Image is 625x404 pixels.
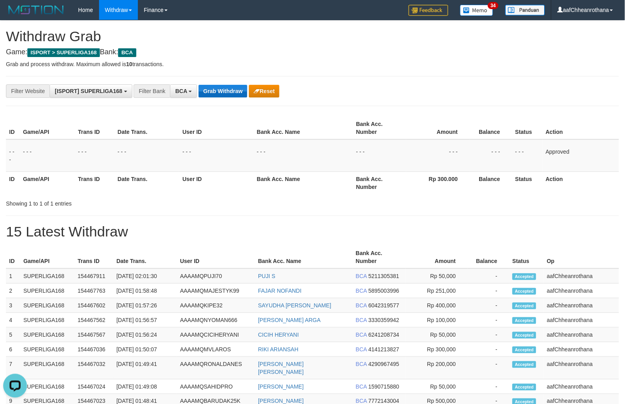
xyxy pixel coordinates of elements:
[20,379,75,394] td: SUPERLIGA168
[512,361,536,368] span: Accepted
[113,284,177,298] td: [DATE] 01:58:48
[6,48,619,56] h4: Game: Bank:
[55,88,122,94] span: [ISPORT] SUPERLIGA168
[460,5,493,16] img: Button%20Memo.svg
[258,317,321,323] a: [PERSON_NAME] ARGA
[75,139,115,172] td: - - -
[113,379,177,394] td: [DATE] 01:49:08
[6,313,20,328] td: 4
[544,328,619,342] td: aafChheanrothana
[179,172,254,194] th: User ID
[177,379,255,394] td: AAAAMQSAHIDPRO
[113,269,177,284] td: [DATE] 02:01:30
[512,273,536,280] span: Accepted
[20,357,75,379] td: SUPERLIGA168
[75,328,113,342] td: 154467567
[356,302,367,309] span: BCA
[356,288,367,294] span: BCA
[258,273,275,279] a: PUJI S
[75,246,113,269] th: Trans ID
[544,269,619,284] td: aafChheanrothana
[6,269,20,284] td: 1
[356,273,367,279] span: BCA
[512,303,536,309] span: Accepted
[113,246,177,269] th: Date Trans.
[468,313,509,328] td: -
[20,328,75,342] td: SUPERLIGA168
[177,328,255,342] td: AAAAMQCICIHERYANI
[512,288,536,295] span: Accepted
[6,84,50,98] div: Filter Website
[75,172,115,194] th: Trans ID
[75,342,113,357] td: 154467036
[6,246,20,269] th: ID
[353,139,407,172] td: - - -
[6,60,619,68] p: Grab and process withdraw. Maximum allowed is transactions.
[254,117,353,139] th: Bank Acc. Name
[543,139,619,172] td: Approved
[134,84,170,98] div: Filter Bank
[6,224,619,240] h1: 15 Latest Withdraw
[405,342,468,357] td: Rp 300,000
[512,384,536,391] span: Accepted
[369,302,399,309] span: Copy 6042319577 to clipboard
[75,298,113,313] td: 154467602
[470,117,512,139] th: Balance
[6,117,20,139] th: ID
[113,328,177,342] td: [DATE] 01:56:24
[369,332,399,338] span: Copy 6241208734 to clipboard
[369,317,399,323] span: Copy 3330359942 to clipboard
[177,357,255,379] td: AAAAMQRONALDANES
[405,298,468,313] td: Rp 400,000
[258,332,299,338] a: CICIH HERYANI
[356,317,367,323] span: BCA
[6,357,20,379] td: 7
[543,117,619,139] th: Action
[406,172,470,194] th: Rp 300.000
[199,85,247,97] button: Grab Withdraw
[254,172,353,194] th: Bank Acc. Name
[405,269,468,284] td: Rp 50,000
[75,357,113,379] td: 154467032
[20,269,75,284] td: SUPERLIGA168
[405,379,468,394] td: Rp 50,000
[356,346,367,353] span: BCA
[113,357,177,379] td: [DATE] 01:49:41
[75,313,113,328] td: 154467562
[544,298,619,313] td: aafChheanrothana
[175,88,187,94] span: BCA
[353,117,407,139] th: Bank Acc. Number
[543,172,619,194] th: Action
[468,284,509,298] td: -
[6,29,619,44] h1: Withdraw Grab
[512,117,543,139] th: Status
[468,357,509,379] td: -
[468,246,509,269] th: Balance
[115,139,180,172] td: - - -
[369,288,399,294] span: Copy 5895003996 to clipboard
[20,172,75,194] th: Game/API
[369,361,399,367] span: Copy 4290967495 to clipboard
[512,332,536,339] span: Accepted
[177,284,255,298] td: AAAAMQMAJESTYK99
[170,84,197,98] button: BCA
[369,383,399,390] span: Copy 1590715880 to clipboard
[6,298,20,313] td: 3
[409,5,448,16] img: Feedback.jpg
[544,357,619,379] td: aafChheanrothana
[470,172,512,194] th: Balance
[50,84,132,98] button: [ISPORT] SUPERLIGA168
[512,139,543,172] td: - - -
[544,342,619,357] td: aafChheanrothana
[356,361,367,367] span: BCA
[177,313,255,328] td: AAAAMQNYOMAN666
[353,172,407,194] th: Bank Acc. Number
[468,379,509,394] td: -
[126,61,132,67] strong: 10
[6,196,254,208] div: Showing 1 to 1 of 1 entries
[179,139,254,172] td: - - -
[113,313,177,328] td: [DATE] 01:56:57
[468,269,509,284] td: -
[353,246,405,269] th: Bank Acc. Number
[544,313,619,328] td: aafChheanrothana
